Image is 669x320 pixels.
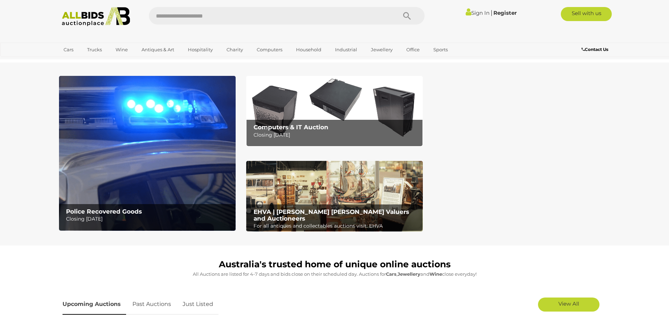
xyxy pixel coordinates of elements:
[59,76,236,231] a: Police Recovered Goods Police Recovered Goods Closing [DATE]
[330,44,362,55] a: Industrial
[246,161,423,232] img: EHVA | Evans Hastings Valuers and Auctioneers
[254,124,328,131] b: Computers & IT Auction
[429,271,442,277] strong: Wine
[127,294,176,315] a: Past Auctions
[538,298,599,312] a: View All
[63,260,607,269] h1: Australia's trusted home of unique online auctions
[66,208,142,215] b: Police Recovered Goods
[254,208,409,222] b: EHVA | [PERSON_NAME] [PERSON_NAME] Valuers and Auctioneers
[59,55,118,67] a: [GEOGRAPHIC_DATA]
[137,44,179,55] a: Antiques & Art
[111,44,132,55] a: Wine
[183,44,217,55] a: Hospitality
[59,44,78,55] a: Cars
[466,9,490,16] a: Sign In
[582,46,610,53] a: Contact Us
[66,215,231,223] p: Closing [DATE]
[254,131,419,139] p: Closing [DATE]
[63,270,607,278] p: All Auctions are listed for 4-7 days and bids close on their scheduled day. Auctions for , and cl...
[386,271,396,277] strong: Cars
[254,222,419,230] p: For all antiques and collectables auctions visit: EHVA
[491,9,492,17] span: |
[252,44,287,55] a: Computers
[582,47,608,52] b: Contact Us
[389,7,425,25] button: Search
[398,271,420,277] strong: Jewellery
[246,76,423,146] img: Computers & IT Auction
[58,7,134,26] img: Allbids.com.au
[222,44,248,55] a: Charity
[429,44,452,55] a: Sports
[246,76,423,146] a: Computers & IT Auction Computers & IT Auction Closing [DATE]
[83,44,106,55] a: Trucks
[177,294,218,315] a: Just Listed
[561,7,612,21] a: Sell with us
[366,44,397,55] a: Jewellery
[402,44,424,55] a: Office
[291,44,326,55] a: Household
[493,9,517,16] a: Register
[558,300,579,307] span: View All
[246,161,423,232] a: EHVA | Evans Hastings Valuers and Auctioneers EHVA | [PERSON_NAME] [PERSON_NAME] Valuers and Auct...
[59,76,236,231] img: Police Recovered Goods
[63,294,126,315] a: Upcoming Auctions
